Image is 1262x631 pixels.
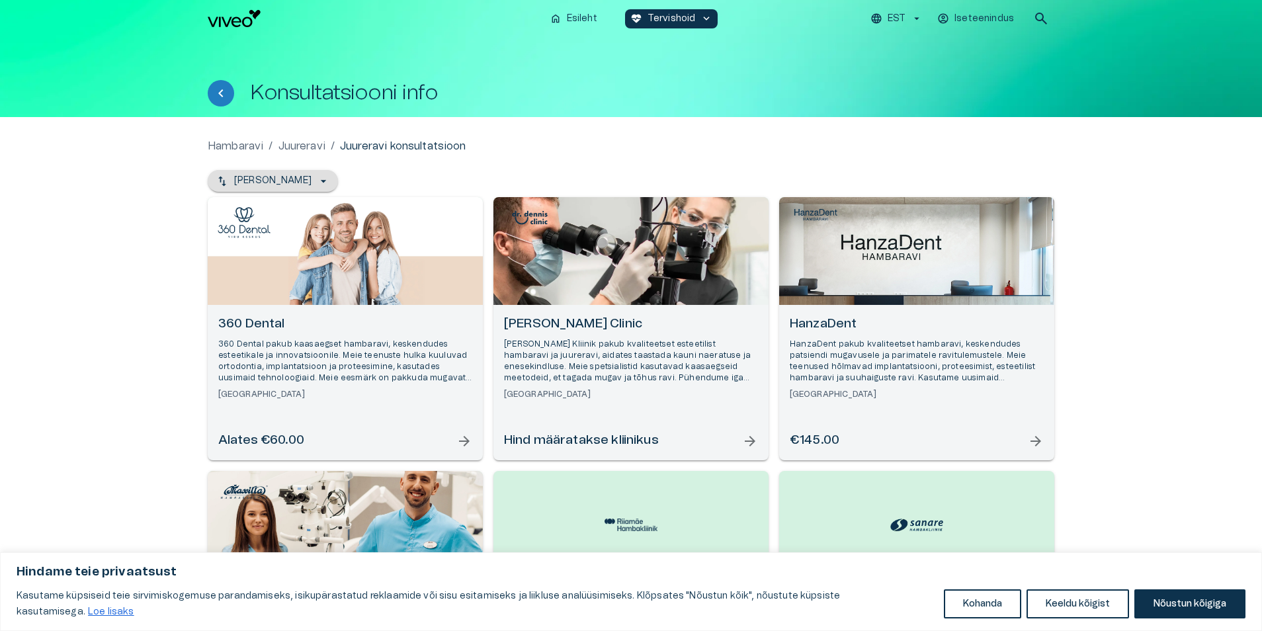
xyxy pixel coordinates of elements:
[208,80,234,106] button: Tagasi
[67,11,87,21] span: Help
[954,12,1014,26] p: Iseteenindus
[340,138,466,154] p: Juureravi konsultatsioon
[789,207,842,224] img: HanzaDent logo
[790,389,1044,400] h6: [GEOGRAPHIC_DATA]
[648,12,696,26] p: Tervishoid
[567,12,597,26] p: Esileht
[503,207,556,228] img: Dr. Dennis Clinic logo
[1028,5,1054,32] button: open search modal
[625,9,718,28] button: ecg_heartTervishoidkeyboard_arrow_down
[17,564,1245,580] p: Hindame teie privaatsust
[1028,433,1044,449] span: arrow_forward
[278,138,325,154] a: Juureravi
[208,10,261,27] img: Viveo logo
[544,9,604,28] button: homeEsileht
[218,207,271,238] img: 360 Dental logo
[218,389,472,400] h6: [GEOGRAPHIC_DATA]
[208,10,539,27] a: Navigate to homepage
[504,432,659,450] h6: Hind määratakse kliinikus
[790,315,1044,333] h6: HanzaDent
[17,588,934,620] p: Kasutame küpsiseid teie sirvimiskogemuse parandamiseks, isikupärastatud reklaamide või sisu esita...
[218,481,271,502] img: Maxilla Hambakliinik logo
[700,13,712,24] span: keyboard_arrow_down
[234,174,312,188] p: [PERSON_NAME]
[504,315,758,333] h6: [PERSON_NAME] Clinic
[218,432,304,450] h6: Alates €60.00
[504,389,758,400] h6: [GEOGRAPHIC_DATA]
[868,9,925,28] button: EST
[493,197,769,460] a: Open selected supplier available booking dates
[1134,589,1245,618] button: Nõustun kõigiga
[742,433,758,449] span: arrow_forward
[550,13,562,24] span: home
[779,197,1054,460] a: Open selected supplier available booking dates
[456,433,472,449] span: arrow_forward
[208,170,338,192] button: [PERSON_NAME]
[331,138,335,154] p: /
[87,607,135,617] a: Loe lisaks
[208,197,483,460] a: Open selected supplier available booking dates
[218,339,472,384] p: 360 Dental pakub kaasaegset hambaravi, keskendudes esteetikale ja innovatsioonile. Meie teenuste ...
[935,9,1017,28] button: Iseteenindus
[630,13,642,24] span: ecg_heart
[790,339,1044,384] p: HanzaDent pakub kvaliteetset hambaravi, keskendudes patsiendi mugavusele ja parimatele ravitulemu...
[218,315,472,333] h6: 360 Dental
[944,589,1021,618] button: Kohanda
[504,339,758,384] p: [PERSON_NAME] Kliinik pakub kvaliteetset esteetilist hambaravi ja juureravi, aidates taastada kau...
[888,12,905,26] p: EST
[1033,11,1049,26] span: search
[250,81,438,105] h1: Konsultatsiooni info
[208,138,263,154] a: Hambaravi
[790,432,839,450] h6: €145.00
[605,519,657,530] img: Riiamäe Hambakliinik logo
[269,138,273,154] p: /
[1027,589,1129,618] button: Keeldu kõigist
[890,515,943,534] img: Sanare hambakliinik logo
